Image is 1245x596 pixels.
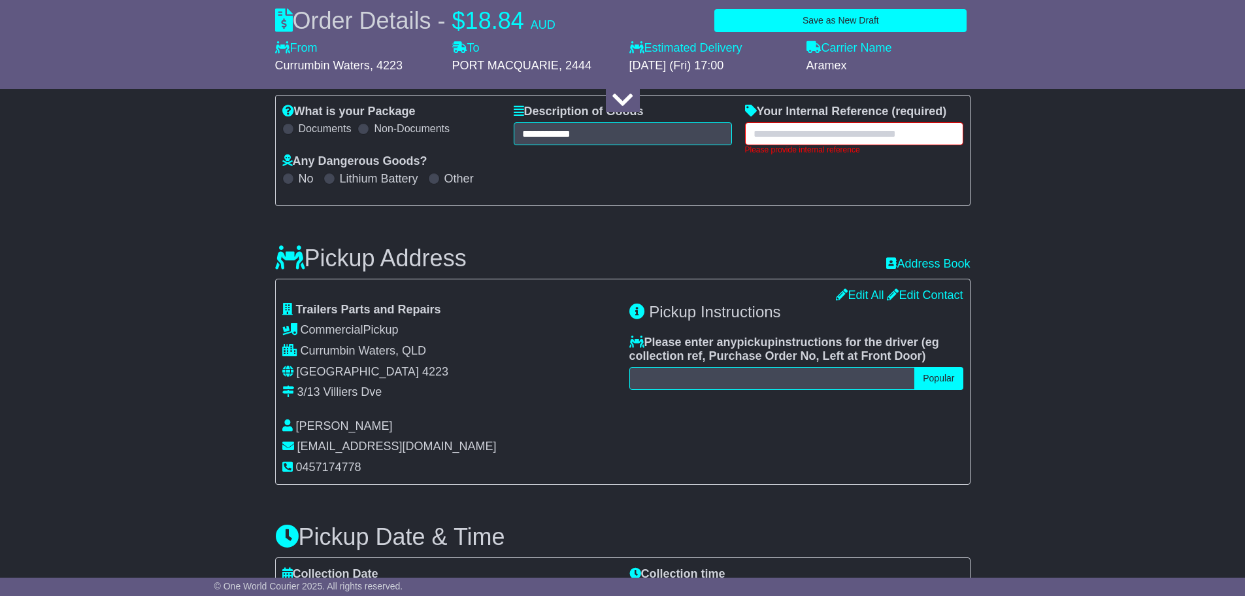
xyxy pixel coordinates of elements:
[887,289,963,302] a: Edit Contact
[282,154,427,169] label: Any Dangerous Goods?
[806,41,892,56] label: Carrier Name
[452,59,559,72] span: PORT MACQUARIE
[629,59,793,73] div: [DATE] (Fri) 17:00
[370,59,403,72] span: , 4223
[275,245,467,272] h3: Pickup Address
[714,9,967,32] button: Save as New Draft
[340,172,418,186] label: Lithium Battery
[275,7,556,35] div: Order Details -
[559,59,591,72] span: , 2444
[745,145,963,154] div: Please provide internal reference
[914,367,963,390] button: Popular
[297,365,419,378] span: [GEOGRAPHIC_DATA]
[275,41,318,56] label: From
[296,419,393,432] span: [PERSON_NAME]
[649,303,780,321] span: Pickup Instructions
[444,172,474,186] label: Other
[629,336,939,363] span: eg collection ref, Purchase Order No, Left at Front Door
[297,440,497,453] span: [EMAIL_ADDRESS][DOMAIN_NAME]
[301,344,426,357] span: Currumbin Waters, QLD
[629,336,963,364] label: Please enter any instructions for the driver ( )
[806,59,971,73] div: Aramex
[531,18,556,31] span: AUD
[465,7,524,34] span: 18.84
[737,336,775,349] span: pickup
[275,59,370,72] span: Currumbin Waters
[452,41,480,56] label: To
[886,257,970,272] a: Address Book
[282,105,416,119] label: What is your Package
[282,323,616,338] div: Pickup
[836,289,884,302] a: Edit All
[422,365,448,378] span: 4223
[296,303,441,316] span: Trailers Parts and Repairs
[629,567,725,582] label: Collection time
[299,172,314,186] label: No
[452,7,465,34] span: $
[214,581,403,591] span: © One World Courier 2025. All rights reserved.
[296,461,361,474] span: 0457174778
[374,122,450,135] label: Non-Documents
[275,524,971,550] h3: Pickup Date & Time
[299,122,352,135] label: Documents
[282,567,378,582] label: Collection Date
[301,323,363,336] span: Commercial
[629,41,793,56] label: Estimated Delivery
[297,385,382,400] div: 3/13 Villiers Dve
